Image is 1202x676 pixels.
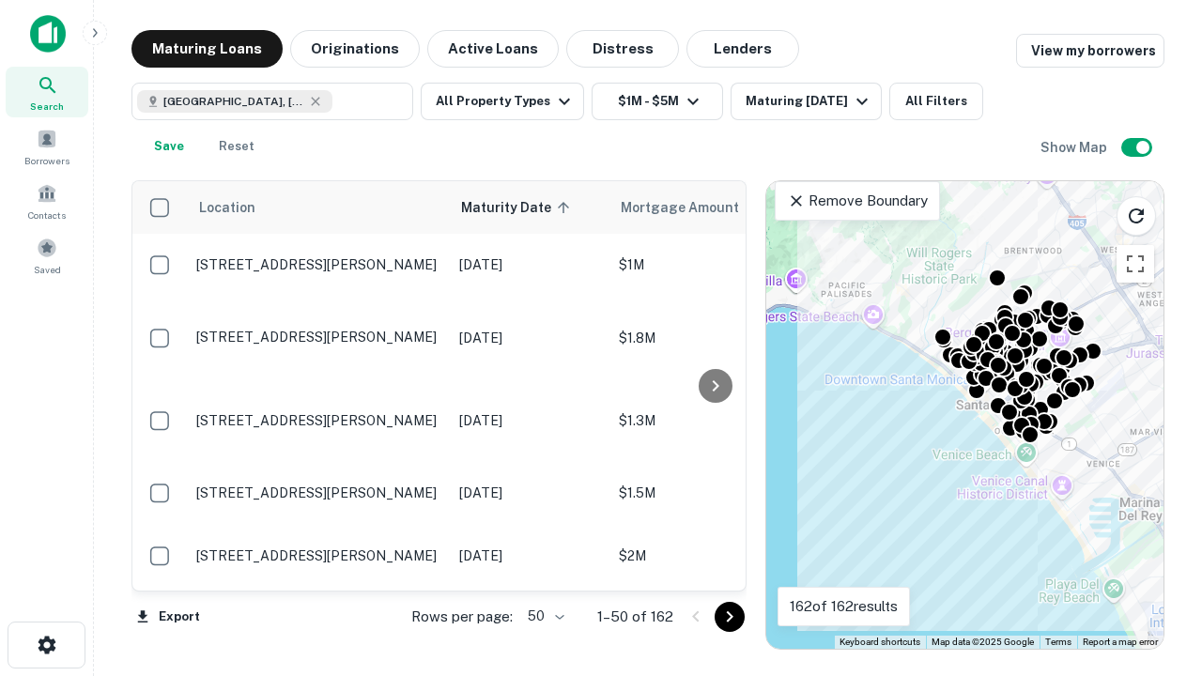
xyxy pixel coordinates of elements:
[619,545,807,566] p: $2M
[187,181,450,234] th: Location
[520,603,567,630] div: 50
[163,93,304,110] span: [GEOGRAPHIC_DATA], [GEOGRAPHIC_DATA], [GEOGRAPHIC_DATA]
[450,181,609,234] th: Maturity Date
[131,30,283,68] button: Maturing Loans
[1040,137,1110,158] h6: Show Map
[619,328,807,348] p: $1.8M
[1108,526,1202,616] iframe: Chat Widget
[290,30,420,68] button: Originations
[619,254,807,275] p: $1M
[28,207,66,223] span: Contacts
[619,410,807,431] p: $1.3M
[609,181,816,234] th: Mortgage Amount
[619,483,807,503] p: $1.5M
[932,637,1034,647] span: Map data ©2025 Google
[686,30,799,68] button: Lenders
[771,624,833,649] img: Google
[790,595,898,618] p: 162 of 162 results
[411,606,513,628] p: Rows per page:
[6,176,88,226] a: Contacts
[6,230,88,281] a: Saved
[459,410,600,431] p: [DATE]
[459,483,600,503] p: [DATE]
[766,181,1163,649] div: 0 0
[196,547,440,564] p: [STREET_ADDRESS][PERSON_NAME]
[6,67,88,117] a: Search
[207,128,267,165] button: Reset
[139,128,199,165] button: Save your search to get updates of matches that match your search criteria.
[731,83,882,120] button: Maturing [DATE]
[1016,34,1164,68] a: View my borrowers
[196,412,440,429] p: [STREET_ADDRESS][PERSON_NAME]
[771,624,833,649] a: Open this area in Google Maps (opens a new window)
[196,329,440,346] p: [STREET_ADDRESS][PERSON_NAME]
[1117,196,1156,236] button: Reload search area
[889,83,983,120] button: All Filters
[566,30,679,68] button: Distress
[461,196,576,219] span: Maturity Date
[787,190,927,212] p: Remove Boundary
[198,196,255,219] span: Location
[34,262,61,277] span: Saved
[131,603,205,631] button: Export
[196,484,440,501] p: [STREET_ADDRESS][PERSON_NAME]
[840,636,920,649] button: Keyboard shortcuts
[459,328,600,348] p: [DATE]
[597,606,673,628] p: 1–50 of 162
[196,256,440,273] p: [STREET_ADDRESS][PERSON_NAME]
[421,83,584,120] button: All Property Types
[24,153,69,168] span: Borrowers
[459,254,600,275] p: [DATE]
[30,15,66,53] img: capitalize-icon.png
[1045,637,1071,647] a: Terms (opens in new tab)
[427,30,559,68] button: Active Loans
[459,545,600,566] p: [DATE]
[1117,245,1154,283] button: Toggle fullscreen view
[621,196,763,219] span: Mortgage Amount
[1083,637,1158,647] a: Report a map error
[30,99,64,114] span: Search
[592,83,723,120] button: $1M - $5M
[746,90,873,113] div: Maturing [DATE]
[6,121,88,172] a: Borrowers
[715,602,745,632] button: Go to next page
